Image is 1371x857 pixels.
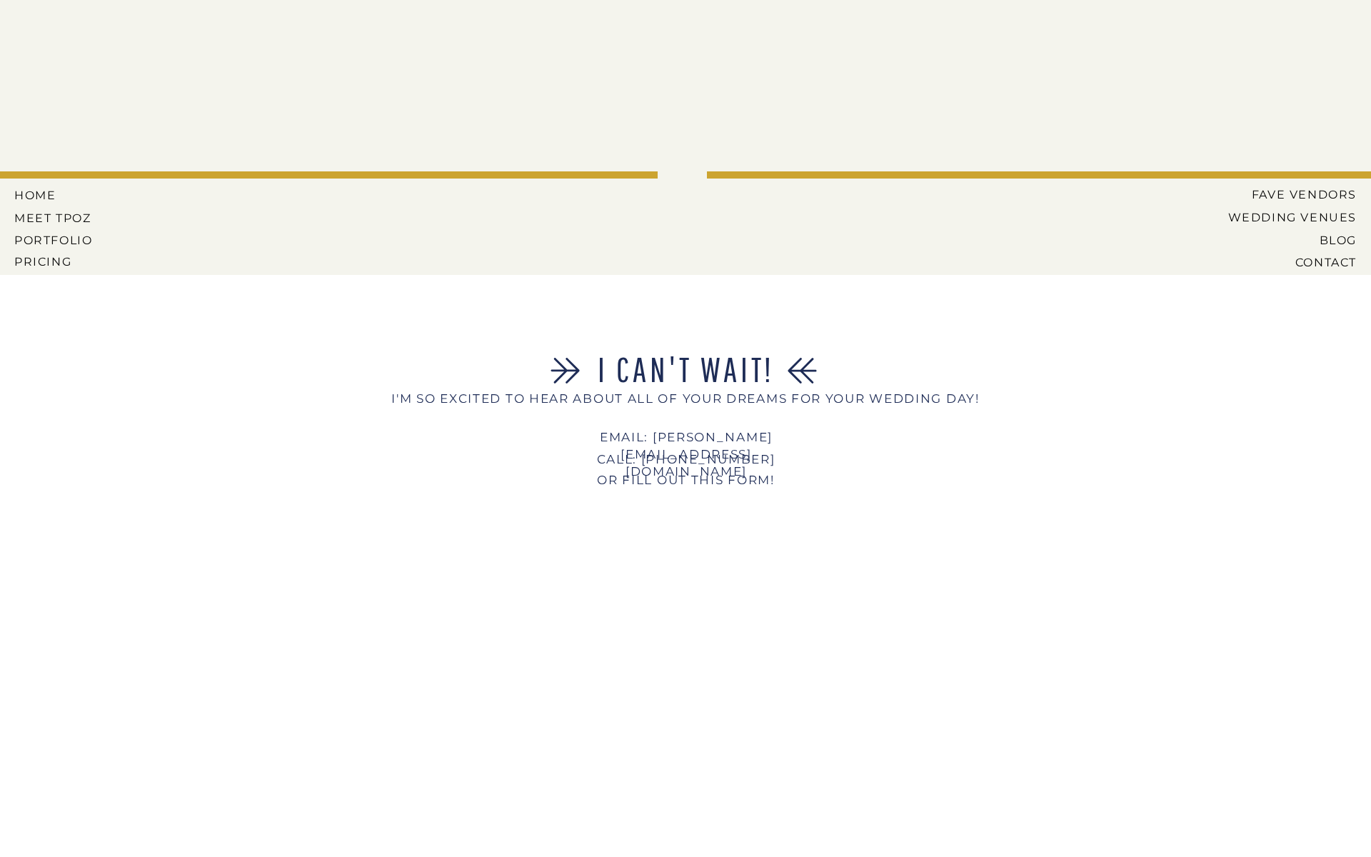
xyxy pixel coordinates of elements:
[14,211,92,224] a: MEET tPoz
[594,449,778,501] h2: call: [PHONE_NUMBER] Or Fill out this form!
[1245,256,1357,269] a: CONTACT
[1240,188,1357,201] a: Fave Vendors
[378,391,993,445] a: I'M SO EXCITED TO HEAR ABOUT ALL OF YOUR DREAMS FOR YOUR WEDDING DAY!
[14,255,96,268] a: Pricing
[508,352,864,390] h2: I CAN'T WAIT!
[14,234,96,246] a: PORTFOLIO
[1206,211,1357,224] a: Wedding Venues
[1217,234,1357,246] a: BLOG
[594,449,778,501] a: call: [PHONE_NUMBER]Or Fill out this form!
[14,189,79,201] a: HOME
[572,429,800,446] a: EMAIL: [PERSON_NAME][EMAIL_ADDRESS][DOMAIN_NAME]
